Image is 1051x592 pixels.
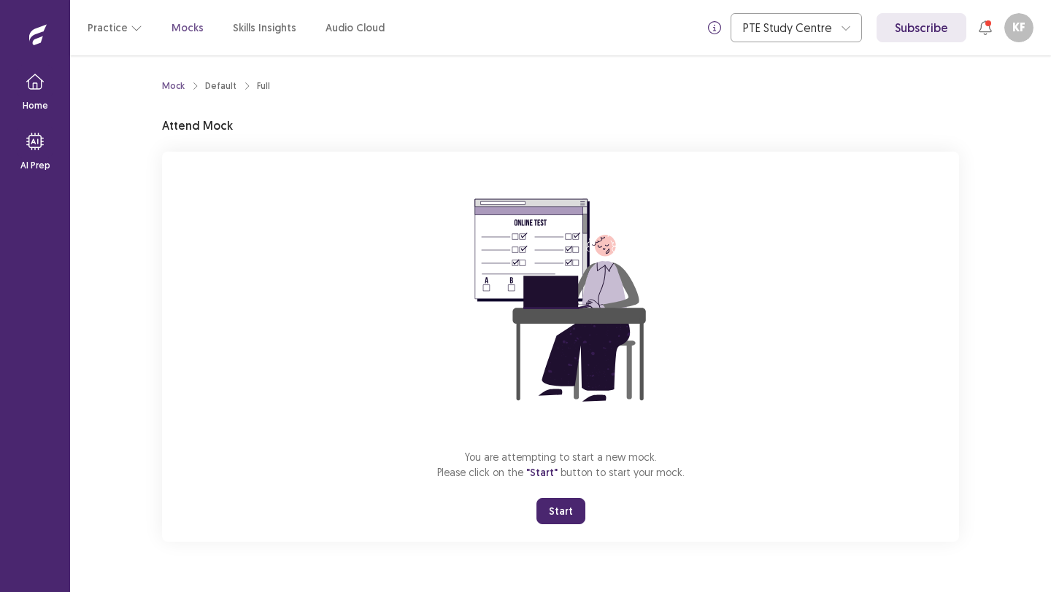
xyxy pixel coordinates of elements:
img: attend-mock [429,169,692,432]
p: You are attempting to start a new mock. Please click on the button to start your mock. [437,449,685,480]
div: Default [205,79,236,93]
button: Practice [88,15,142,41]
span: "Start" [526,466,558,479]
div: Full [257,79,270,93]
button: info [701,15,728,41]
div: PTE Study Centre [743,14,834,42]
a: Mock [162,79,185,93]
a: Subscribe [877,13,966,42]
a: Mocks [172,20,204,36]
p: AI Prep [20,159,50,172]
a: Skills Insights [233,20,296,36]
p: Home [23,99,48,112]
p: Attend Mock [162,117,233,134]
button: KF [1004,13,1033,42]
nav: breadcrumb [162,79,270,93]
button: Start [536,498,585,524]
a: Audio Cloud [326,20,385,36]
